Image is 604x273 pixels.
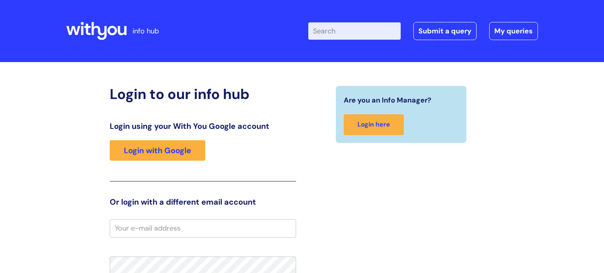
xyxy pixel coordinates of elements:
a: Login with Google [110,140,205,161]
h3: Or login with a different email account [110,197,296,207]
input: Your e-mail address [110,219,296,237]
a: My queries [489,22,538,40]
a: Submit a query [413,22,477,40]
h2: Login to our info hub [110,86,296,103]
span: Are you an Info Manager? [344,94,431,106]
h3: Login using your With You Google account [110,121,296,131]
a: Login here [344,114,404,135]
p: info hub [133,25,159,37]
input: Search [308,22,401,40]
